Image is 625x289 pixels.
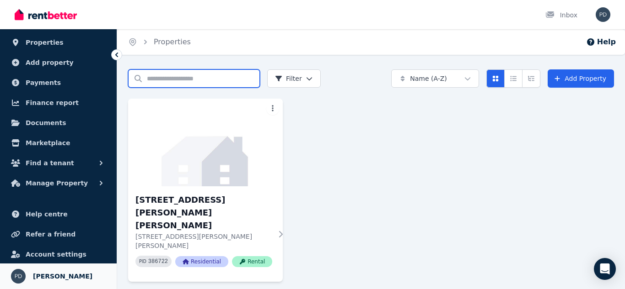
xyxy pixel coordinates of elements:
span: Properties [26,37,64,48]
span: Account settings [26,249,86,260]
span: Add property [26,57,74,68]
span: Rental [232,256,272,267]
img: PATRICIA DAVIS [596,7,610,22]
a: Documents [7,114,109,132]
span: Refer a friend [26,229,75,240]
a: Refer a friend [7,225,109,243]
span: Manage Property [26,178,88,189]
a: Properties [154,37,191,46]
span: Marketplace [26,137,70,148]
span: Filter [275,74,302,83]
button: Compact list view [504,69,523,88]
a: Account settings [7,245,109,263]
span: Payments [26,77,61,88]
button: Card view [486,69,505,88]
button: Find a tenant [7,154,109,172]
button: Name (A-Z) [391,69,479,88]
img: PATRICIA DAVIS [11,269,26,284]
a: Help centre [7,205,109,223]
a: Finance report [7,94,109,112]
button: Expanded list view [522,69,540,88]
img: RentBetter [15,8,77,21]
a: Properties [7,33,109,52]
img: 2/256 Kingsford Smith Dr, Hamilton [128,99,283,186]
a: Add Property [548,69,614,88]
a: Payments [7,74,109,92]
button: Filter [267,69,321,88]
div: Inbox [545,11,577,20]
span: Name (A-Z) [410,74,447,83]
button: Manage Property [7,174,109,192]
code: 386722 [148,258,168,265]
a: Add property [7,53,109,72]
span: Documents [26,117,66,128]
button: More options [266,102,279,115]
a: 2/256 Kingsford Smith Dr, Hamilton[STREET_ADDRESS][PERSON_NAME][PERSON_NAME][STREET_ADDRESS][PERS... [128,99,283,282]
a: Marketplace [7,134,109,152]
div: View options [486,69,540,88]
span: Finance report [26,97,79,108]
span: Residential [175,256,228,267]
small: PID [139,259,146,264]
span: Help centre [26,209,68,220]
span: [PERSON_NAME] [33,271,92,282]
div: Open Intercom Messenger [594,258,616,280]
h3: [STREET_ADDRESS][PERSON_NAME][PERSON_NAME] [135,194,272,232]
nav: Breadcrumb [117,29,202,55]
span: Find a tenant [26,158,74,168]
button: Help [586,37,616,47]
p: [STREET_ADDRESS][PERSON_NAME][PERSON_NAME] [135,232,272,250]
